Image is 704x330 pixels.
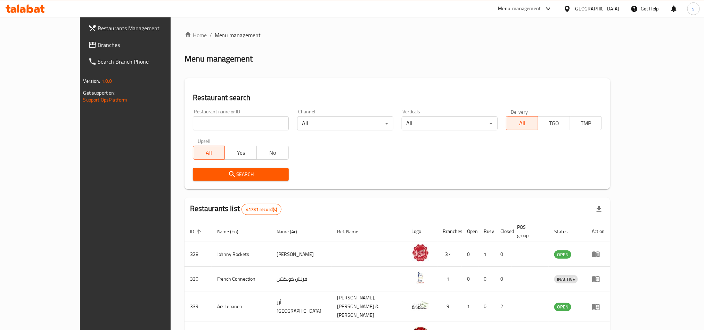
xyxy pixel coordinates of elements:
td: French Connection [212,267,271,291]
span: TMP [573,118,599,128]
td: 328 [185,242,212,267]
div: Menu [592,303,605,311]
td: 0 [478,267,495,291]
span: No [260,148,286,158]
span: OPEN [554,251,571,259]
span: 1.0.0 [101,77,112,86]
span: Search Branch Phone [98,57,192,66]
td: أرز [GEOGRAPHIC_DATA] [271,291,331,322]
td: 1 [462,291,478,322]
button: TMP [570,116,602,130]
td: Arz Lebanon [212,291,271,322]
button: Search [193,168,289,181]
span: Menu management [215,31,261,39]
th: Branches [437,221,462,242]
a: Search Branch Phone [83,53,197,70]
div: Menu-management [498,5,541,13]
th: Open [462,221,478,242]
td: 0 [495,242,512,267]
span: TGO [541,118,567,128]
div: Export file [591,201,607,218]
div: OPEN [554,303,571,311]
a: Restaurants Management [83,20,197,37]
span: All [509,118,535,128]
td: 0 [462,267,478,291]
div: Menu [592,275,605,283]
th: Logo [406,221,437,242]
label: Delivery [511,109,528,114]
li: / [210,31,212,39]
div: All [297,116,393,130]
td: 0 [462,242,478,267]
td: Johnny Rockets [212,242,271,267]
td: 330 [185,267,212,291]
img: French Connection [412,269,429,286]
span: Get support on: [83,88,115,97]
div: Total records count [242,204,281,215]
span: Branches [98,41,192,49]
h2: Menu management [185,53,253,64]
td: 0 [478,291,495,322]
a: Support.OpsPlatform [83,95,128,104]
h2: Restaurants list [190,203,282,215]
img: Arz Lebanon [412,297,429,314]
td: 0 [495,267,512,291]
span: POS group [517,223,541,240]
label: Upsell [198,139,211,144]
span: INACTIVE [554,275,578,283]
span: OPEN [554,303,571,311]
div: [GEOGRAPHIC_DATA] [574,5,620,13]
span: s [692,5,695,13]
div: All [402,116,498,130]
span: All [196,148,222,158]
span: Search [198,170,283,179]
h2: Restaurant search [193,92,602,103]
th: Closed [495,221,512,242]
nav: breadcrumb [185,31,611,39]
button: No [256,146,289,160]
input: Search for restaurant name or ID.. [193,116,289,130]
span: ID [190,227,203,236]
td: 9 [437,291,462,322]
td: فرنش كونكشن [271,267,331,291]
button: Yes [224,146,257,160]
td: [PERSON_NAME],[PERSON_NAME] & [PERSON_NAME] [331,291,406,322]
button: All [506,116,538,130]
button: All [193,146,225,160]
span: Name (Ar) [277,227,306,236]
td: 1 [437,267,462,291]
span: Name (En) [217,227,248,236]
span: Version: [83,77,100,86]
td: 2 [495,291,512,322]
button: TGO [538,116,570,130]
th: Action [586,221,610,242]
td: 339 [185,291,212,322]
span: Yes [228,148,254,158]
a: Branches [83,37,197,53]
th: Busy [478,221,495,242]
img: Johnny Rockets [412,244,429,261]
td: 37 [437,242,462,267]
td: [PERSON_NAME] [271,242,331,267]
div: Menu [592,250,605,258]
span: Ref. Name [337,227,367,236]
td: 1 [478,242,495,267]
span: Restaurants Management [98,24,192,32]
span: Status [554,227,577,236]
span: 41731 record(s) [242,206,281,213]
